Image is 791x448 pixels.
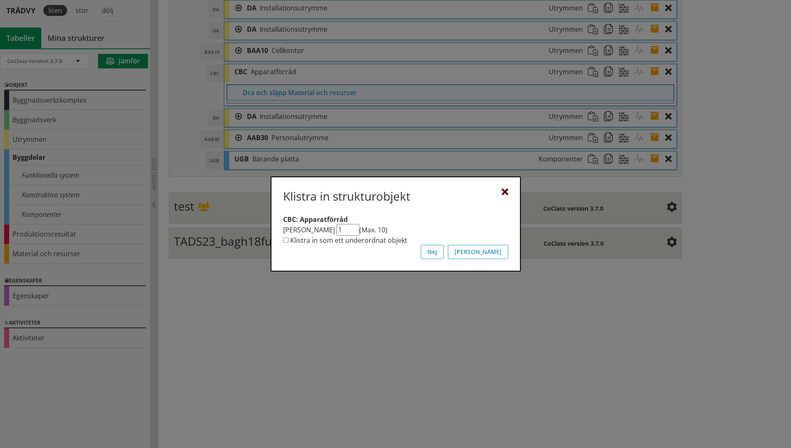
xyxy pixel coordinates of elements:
[283,224,508,236] div: (Max. 10)
[448,245,508,259] button: [PERSON_NAME]
[283,189,508,206] div: Klistra in strukturobjekt
[283,215,348,224] label: CBC: Apparatförråd
[283,225,335,234] label: [PERSON_NAME]
[421,245,444,259] button: Nej
[290,236,407,245] label: Klistra in som ett underordnat objekt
